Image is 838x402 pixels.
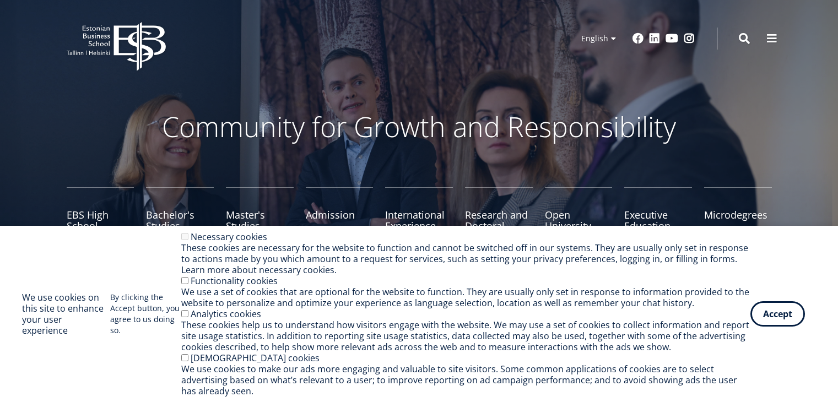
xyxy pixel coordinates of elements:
[181,319,750,352] div: These cookies help us to understand how visitors engage with the website. We may use a set of coo...
[632,33,644,44] a: Facebook
[191,231,267,243] label: Necessary cookies
[181,242,750,275] div: These cookies are necessary for the website to function and cannot be switched off in our systems...
[385,187,453,242] a: International Experience
[306,187,374,242] a: Admission
[704,187,772,242] a: Microdegrees
[649,33,660,44] a: Linkedin
[750,301,805,327] button: Accept
[684,33,695,44] a: Instagram
[67,187,134,242] a: EBS High School
[666,33,678,44] a: Youtube
[181,286,750,308] div: We use a set of cookies that are optional for the website to function. They are usually only set ...
[127,110,711,143] p: Community for Growth and Responsibility
[465,187,533,242] a: Research and Doctoral Studies
[191,352,320,364] label: [DEMOGRAPHIC_DATA] cookies
[226,187,294,242] a: Master's Studies
[22,292,110,336] h2: We use cookies on this site to enhance your user experience
[545,187,613,242] a: Open University
[624,187,692,242] a: Executive Education
[191,275,278,287] label: Functionality cookies
[181,363,750,396] div: We use cookies to make our ads more engaging and valuable to site visitors. Some common applicati...
[146,187,214,242] a: Bachelor's Studies
[191,308,261,320] label: Analytics cookies
[110,292,181,336] p: By clicking the Accept button, you agree to us doing so.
